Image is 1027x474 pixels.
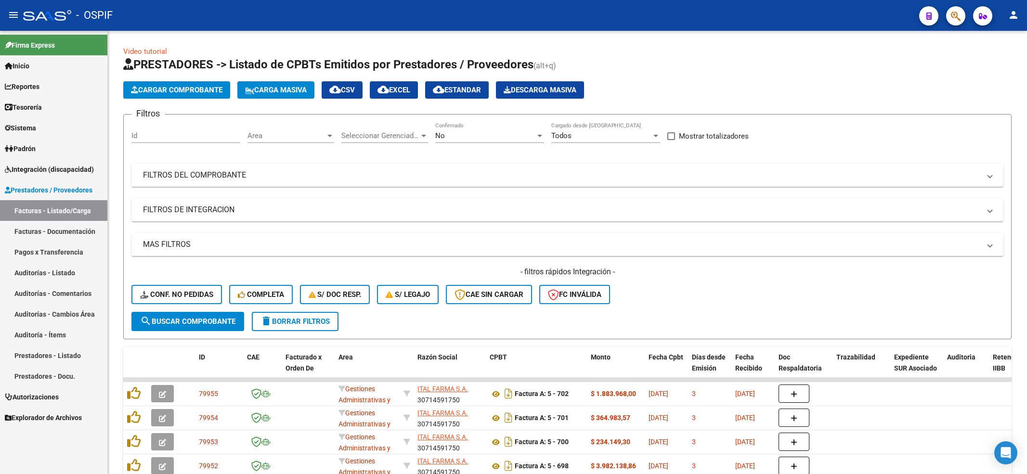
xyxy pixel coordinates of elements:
[5,164,94,175] span: Integración (discapacidad)
[591,414,630,422] strong: $ 364.983,57
[645,347,688,389] datatable-header-cell: Fecha Cpbt
[894,353,937,372] span: Expediente SUR Asociado
[551,131,572,140] span: Todos
[282,347,335,389] datatable-header-cell: Facturado x Orden De
[515,390,569,398] strong: Factura A: 5 - 702
[649,414,668,422] span: [DATE]
[131,312,244,331] button: Buscar Comprobante
[143,170,980,180] mat-panel-title: FILTROS DEL COMPROBANTE
[649,353,683,361] span: Fecha Cpbt
[5,123,36,133] span: Sistema
[260,317,330,326] span: Borrar Filtros
[890,347,943,389] datatable-header-cell: Expediente SUR Asociado
[76,5,113,26] span: - OSPIF
[199,462,218,470] span: 79952
[775,347,832,389] datatable-header-cell: Doc Respaldatoria
[591,438,630,446] strong: $ 234.149,30
[131,86,222,94] span: Cargar Comprobante
[229,285,293,304] button: Completa
[5,61,29,71] span: Inicio
[338,433,390,463] span: Gestiones Administrativas y Otros
[455,290,523,299] span: CAE SIN CARGAR
[496,81,584,99] button: Descarga Masiva
[143,239,980,250] mat-panel-title: MAS FILTROS
[515,414,569,422] strong: Factura A: 5 - 701
[131,285,222,304] button: Conf. no pedidas
[587,347,645,389] datatable-header-cell: Monto
[195,347,243,389] datatable-header-cell: ID
[515,438,569,446] strong: Factura A: 5 - 700
[243,347,282,389] datatable-header-cell: CAE
[591,390,636,397] strong: $ 1.883.968,00
[370,81,418,99] button: EXCEL
[417,408,482,428] div: 30714591750
[735,353,762,372] span: Fecha Recibido
[502,386,515,401] i: Descargar documento
[377,86,410,94] span: EXCEL
[286,353,322,372] span: Facturado x Orden De
[502,434,515,449] i: Descargar documento
[5,412,82,423] span: Explorador de Archivos
[417,432,482,452] div: 30714591750
[490,353,507,361] span: CPBT
[515,462,569,470] strong: Factura A: 5 - 698
[649,462,668,470] span: [DATE]
[140,317,235,326] span: Buscar Comprobante
[446,285,532,304] button: CAE SIN CARGAR
[322,81,363,99] button: CSV
[417,385,468,393] span: ITAL FARMA S.A.
[8,9,19,21] mat-icon: menu
[649,390,668,397] span: [DATE]
[5,392,59,402] span: Autorizaciones
[735,438,755,446] span: [DATE]
[433,84,444,95] mat-icon: cloud_download
[502,410,515,425] i: Descargar documento
[309,290,362,299] span: S/ Doc Resp.
[5,102,42,113] span: Tesorería
[417,433,468,441] span: ITAL FARMA S.A.
[435,131,445,140] span: No
[692,353,726,372] span: Días desde Emisión
[131,164,1003,187] mat-expansion-panel-header: FILTROS DEL COMPROBANTE
[338,353,353,361] span: Area
[338,409,390,439] span: Gestiones Administrativas y Otros
[591,353,611,361] span: Monto
[993,353,1024,372] span: Retencion IIBB
[335,347,400,389] datatable-header-cell: Area
[131,198,1003,221] mat-expansion-panel-header: FILTROS DE INTEGRACION
[504,86,576,94] span: Descarga Masiva
[994,441,1017,464] div: Open Intercom Messenger
[237,81,314,99] button: Carga Masiva
[692,462,696,470] span: 3
[692,414,696,422] span: 3
[502,458,515,474] i: Descargar documento
[238,290,284,299] span: Completa
[338,385,390,415] span: Gestiones Administrativas y Otros
[140,315,152,327] mat-icon: search
[329,86,355,94] span: CSV
[731,347,775,389] datatable-header-cell: Fecha Recibido
[260,315,272,327] mat-icon: delete
[947,353,975,361] span: Auditoria
[735,414,755,422] span: [DATE]
[417,457,468,465] span: ITAL FARMA S.A.
[123,81,230,99] button: Cargar Comprobante
[131,107,165,120] h3: Filtros
[533,61,556,70] span: (alt+q)
[300,285,370,304] button: S/ Doc Resp.
[1008,9,1019,21] mat-icon: person
[199,414,218,422] span: 79954
[832,347,890,389] datatable-header-cell: Trazabilidad
[836,353,875,361] span: Trazabilidad
[123,58,533,71] span: PRESTADORES -> Listado de CPBTs Emitidos por Prestadores / Proveedores
[735,462,755,470] span: [DATE]
[539,285,610,304] button: FC Inválida
[199,438,218,446] span: 79953
[779,353,822,372] span: Doc Respaldatoria
[245,86,307,94] span: Carga Masiva
[5,143,36,154] span: Padrón
[199,353,205,361] span: ID
[140,290,213,299] span: Conf. no pedidas
[252,312,338,331] button: Borrar Filtros
[329,84,341,95] mat-icon: cloud_download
